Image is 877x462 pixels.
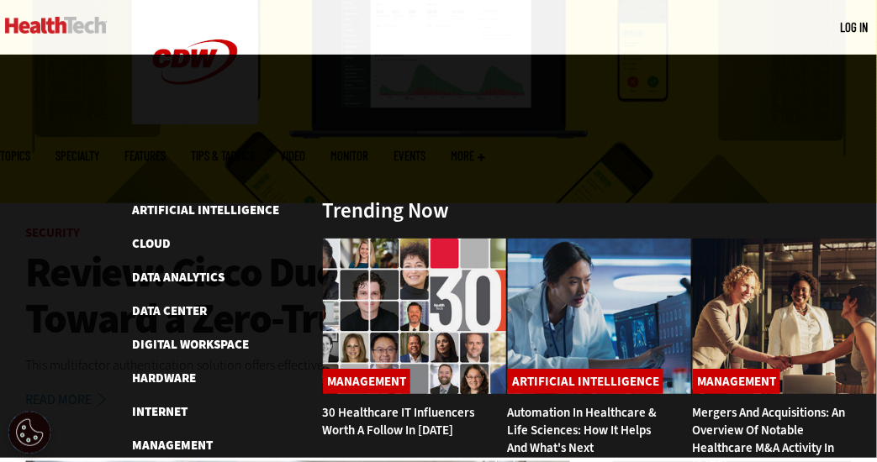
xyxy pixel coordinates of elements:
a: Digital Workspace [132,336,249,353]
a: Data Center [132,302,207,319]
a: Artificial Intelligence [132,202,279,218]
img: collage of influencers [322,238,507,395]
a: Automation in Healthcare & Life Sciences: How It Helps and What's Next [507,404,657,456]
a: Management [693,369,780,394]
h3: Trending Now [322,200,449,221]
a: Artificial Intelligence [508,369,663,394]
a: Log in [841,19,869,34]
img: medical researchers looks at images on a monitor in a lab [507,238,692,395]
img: business leaders shake hands in conference room [692,238,877,395]
a: Data Analytics [132,269,225,286]
button: Open Preferences [8,412,50,454]
a: Internet [132,403,188,420]
a: Hardware [132,370,196,386]
img: Home [5,17,107,34]
a: Management [132,437,213,454]
a: Management [323,369,410,394]
div: Cookie Settings [8,412,50,454]
div: User menu [841,18,869,36]
a: 30 Healthcare IT Influencers Worth a Follow in [DATE] [322,404,474,438]
a: Cloud [132,235,171,252]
